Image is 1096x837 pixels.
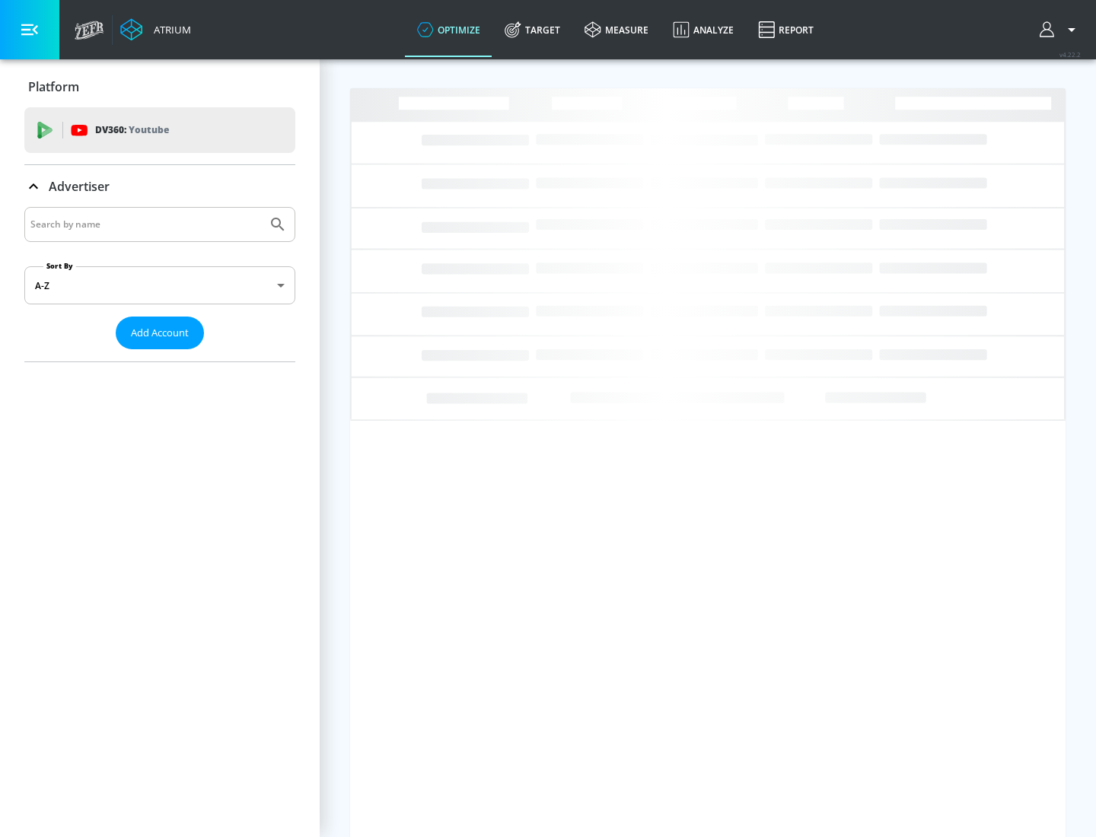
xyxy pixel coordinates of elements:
[95,122,169,138] p: DV360:
[116,317,204,349] button: Add Account
[661,2,746,57] a: Analyze
[1059,50,1081,59] span: v 4.22.2
[24,107,295,153] div: DV360: Youtube
[746,2,826,57] a: Report
[492,2,572,57] a: Target
[49,178,110,195] p: Advertiser
[24,349,295,361] nav: list of Advertiser
[24,165,295,208] div: Advertiser
[24,65,295,108] div: Platform
[148,23,191,37] div: Atrium
[30,215,261,234] input: Search by name
[24,207,295,361] div: Advertiser
[572,2,661,57] a: measure
[131,324,189,342] span: Add Account
[24,266,295,304] div: A-Z
[43,261,76,271] label: Sort By
[405,2,492,57] a: optimize
[120,18,191,41] a: Atrium
[28,78,79,95] p: Platform
[129,122,169,138] p: Youtube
